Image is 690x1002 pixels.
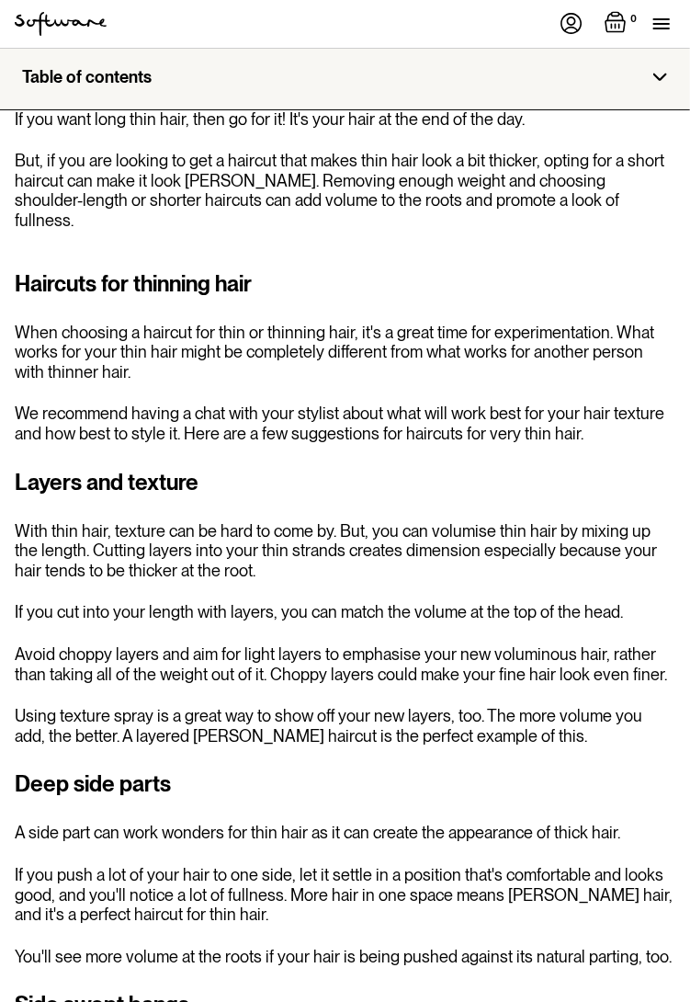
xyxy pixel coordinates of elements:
[15,823,675,843] p: A side part can work wonders for thin hair as it can create the appearance of thick hair.
[22,67,152,87] div: Table of contents
[15,706,675,746] p: Using texture spray is a great way to show off your new layers, too. The more volume you add, the...
[15,768,675,801] h3: Deep side parts
[15,602,675,622] p: If you cut into your length with layers, you can match the volume at the top of the head.
[627,11,640,28] div: 0
[15,865,675,925] p: If you push a lot of your hair to one side, let it settle in a position that's comfortable and lo...
[15,268,675,301] h2: Haircuts for thinning hair
[15,521,675,581] p: With thin hair, texture can be hard to come by. But, you can volumise thin hair by mixing up the ...
[15,151,675,230] p: But, if you are looking to get a haircut that makes thin hair look a bit thicker, opting for a sh...
[15,109,675,130] p: If you want long thin hair, then go for it! It's your hair at the end of the day.
[15,12,107,36] img: Software Logo
[15,644,675,684] p: Avoid choppy layers and aim for light layers to emphasise your new voluminous hair, rather than t...
[15,323,675,382] p: When choosing a haircut for thin or thinning hair, it's a great time for experimentation. What wo...
[15,466,675,499] h3: Layers and texture
[15,12,107,36] a: home
[605,11,640,37] a: Open empty cart
[15,947,675,967] p: You'll see more volume at the roots if your hair is being pushed against its natural parting, too.
[15,404,675,443] p: We recommend having a chat with your stylist about what will work best for your hair texture and ...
